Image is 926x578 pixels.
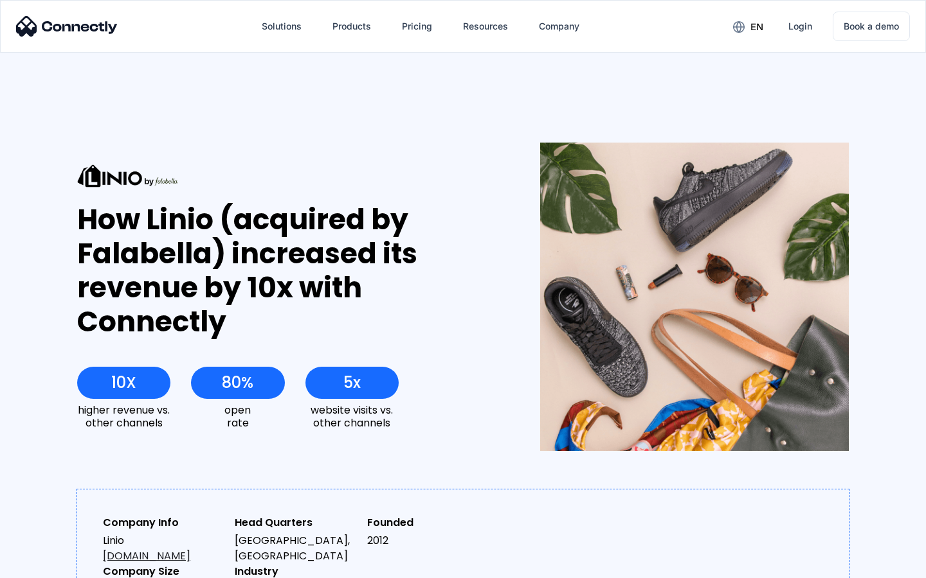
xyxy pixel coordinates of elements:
a: Pricing [392,11,442,42]
div: 80% [222,374,253,392]
div: 10X [111,374,136,392]
div: 5x [343,374,361,392]
a: [DOMAIN_NAME] [103,548,190,563]
div: Products [322,11,381,42]
a: Login [778,11,822,42]
div: Company [539,17,579,35]
div: Founded [367,515,489,530]
ul: Language list [26,556,77,574]
div: website visits vs. other channels [305,404,399,428]
aside: Language selected: English [13,556,77,574]
img: Connectly Logo [16,16,118,37]
div: Company [529,11,590,42]
div: Solutions [262,17,302,35]
div: Head Quarters [235,515,356,530]
div: 2012 [367,533,489,548]
div: Company Info [103,515,224,530]
div: Products [332,17,371,35]
div: en [723,17,773,36]
div: Resources [463,17,508,35]
div: How Linio (acquired by Falabella) increased its revenue by 10x with Connectly [77,203,493,338]
div: en [750,18,763,36]
div: Resources [453,11,518,42]
div: Linio [103,533,224,564]
div: open rate [191,404,284,428]
div: higher revenue vs. other channels [77,404,170,428]
div: Pricing [402,17,432,35]
div: [GEOGRAPHIC_DATA], [GEOGRAPHIC_DATA] [235,533,356,564]
div: Login [788,17,812,35]
div: Solutions [251,11,312,42]
a: Book a demo [833,12,910,41]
